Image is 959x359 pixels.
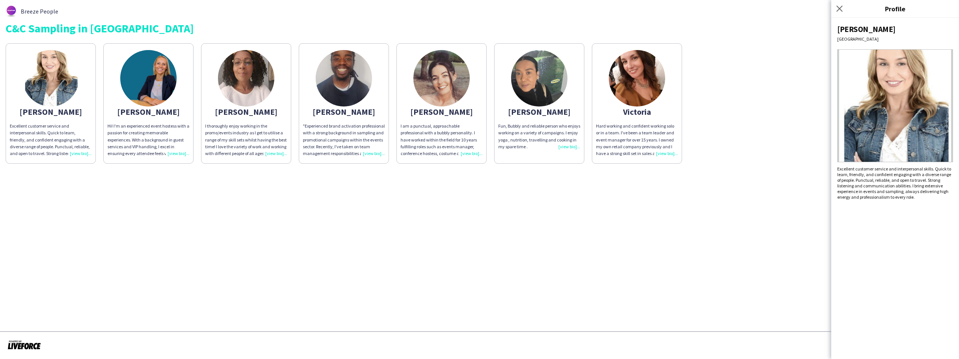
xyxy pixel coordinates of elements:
div: "Experienced brand activation professional with a strong background in sampling and promotional c... [303,123,385,157]
div: [PERSON_NAME] [107,108,189,115]
span: Fun, Bubbly and reliable person who enjoys working on a variety of campaigns. I enjoy yoga , nutr... [498,123,580,149]
div: [PERSON_NAME] [205,108,287,115]
div: [PERSON_NAME] [303,108,385,115]
div: Victoria [596,108,678,115]
div: [GEOGRAPHIC_DATA] [837,36,953,42]
div: [PERSON_NAME] [837,24,953,34]
div: Excellent customer service and interpersonal skills. Quick to learn, friendly, and confident enga... [10,123,92,157]
div: Hard working and confident working solo or in a team. I've been a team leader and event manager f... [596,123,678,157]
div: Excellent customer service and interpersonal skills. Quick to learn, friendly, and confident enga... [837,166,953,200]
div: I am a punctual, approachable professional with a bubbly personality. I have worked within the fi... [401,123,483,157]
img: Powered by Liveforce [8,339,41,350]
img: thumb-50e86fa3-10cf-43ca-9e7f-30bd697b830b.jpg [413,50,470,106]
img: thumb-5d23707a32625.jpg [609,50,665,106]
img: thumb-5d2e531972e32.jpeg [23,50,79,106]
span: Breeze People [21,8,58,15]
div: [PERSON_NAME] [401,108,483,115]
img: thumb-65a1a44142c07.jpeg [511,50,567,106]
img: thumb-66336ab2b0bb5.png [120,50,177,106]
h3: Profile [831,4,959,14]
div: [PERSON_NAME] [498,108,580,115]
span: I thoroughly enjoy working in the promo/events industry as I get to utilise a range of my skill s... [205,123,287,218]
img: thumb-62876bd588459.png [6,6,17,17]
img: thumb-67cef8b3ae41f.jpg [316,50,372,106]
div: C&C Sampling in [GEOGRAPHIC_DATA] [6,23,953,34]
img: thumb-168424612064638e68b2fe1.jpg [218,50,274,106]
div: [PERSON_NAME] [10,108,92,115]
div: Hi! I'm an experienced event hostess with a passion for creating memorable experiences. With a ba... [107,123,189,157]
img: Crew avatar or photo [837,49,953,162]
